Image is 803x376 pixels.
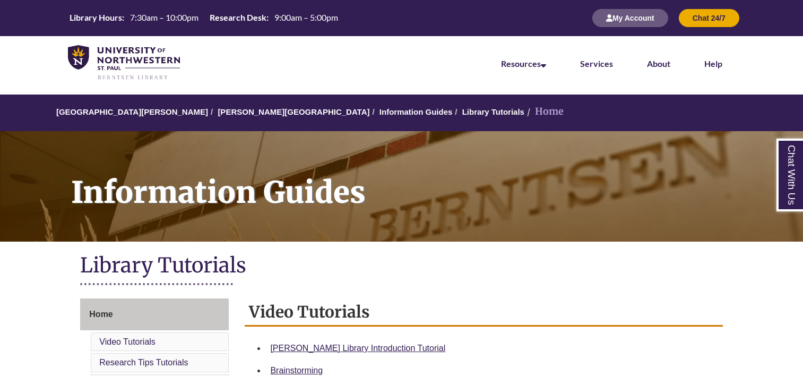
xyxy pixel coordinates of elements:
[89,310,113,319] span: Home
[56,107,208,116] a: [GEOGRAPHIC_DATA][PERSON_NAME]
[65,12,342,24] a: Hours Today
[704,58,722,69] a: Help
[68,45,180,81] img: UNWSP Library Logo
[59,131,803,228] h1: Information Guides
[270,366,323,375] a: Brainstorming
[462,107,524,116] a: Library Tutorials
[218,107,369,116] a: [PERSON_NAME][GEOGRAPHIC_DATA]
[592,13,668,22] a: My Account
[205,12,270,23] th: Research Desk:
[647,58,670,69] a: About
[80,298,229,330] a: Home
[274,12,338,22] span: 9:00am – 5:00pm
[99,337,156,346] a: Video Tutorials
[679,13,739,22] a: Chat 24/7
[80,252,722,280] h1: Library Tutorials
[270,344,445,353] a: [PERSON_NAME] Library Introduction Tutorial
[580,58,613,69] a: Services
[524,104,564,119] li: Home
[65,12,126,23] th: Library Hours:
[245,298,722,327] h2: Video Tutorials
[99,358,188,367] a: Research Tips Tutorials
[501,58,546,69] a: Resources
[679,9,739,27] button: Chat 24/7
[130,12,198,22] span: 7:30am – 10:00pm
[379,107,453,116] a: Information Guides
[65,12,342,23] table: Hours Today
[592,9,668,27] button: My Account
